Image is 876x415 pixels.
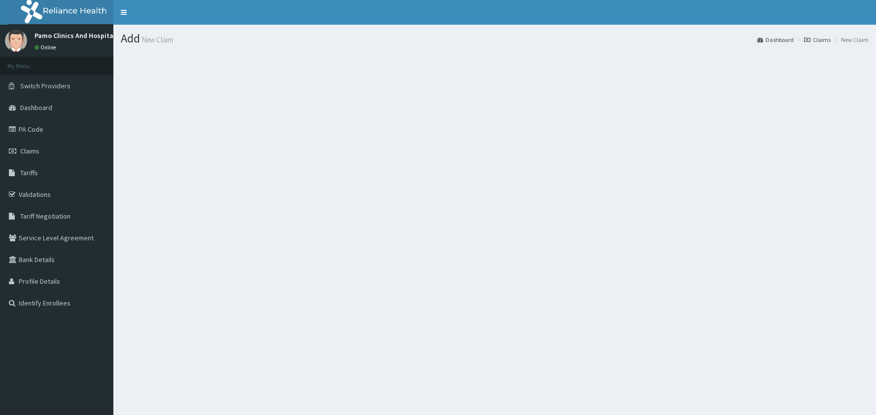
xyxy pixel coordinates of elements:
[35,44,58,51] a: Online
[5,30,27,52] img: User Image
[140,36,173,43] small: New Claim
[20,103,52,112] span: Dashboard
[121,32,869,45] h1: Add
[20,212,70,221] span: Tariff Negotiation
[757,36,794,44] a: Dashboard
[20,81,70,90] span: Switch Providers
[20,147,39,155] span: Claims
[832,36,869,44] li: New Claim
[804,36,831,44] a: Claims
[35,32,115,39] p: Pamo Clinics And Hospital
[20,168,38,177] span: Tariffs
